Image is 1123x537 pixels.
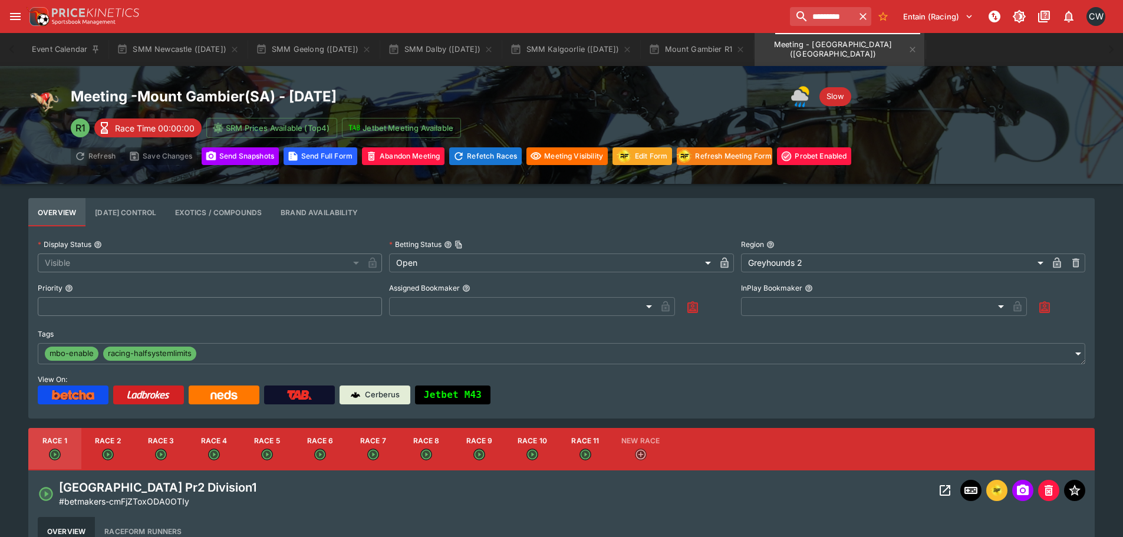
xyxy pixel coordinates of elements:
[59,495,189,508] p: Copy To Clipboard
[389,239,442,249] p: Betting Status
[934,480,956,501] button: Open Event
[52,8,139,17] img: PriceKinetics
[26,5,50,28] img: PriceKinetics Logo
[362,147,444,165] button: Mark all events in meeting as closed and abandoned.
[960,480,982,501] button: Inplay
[25,33,107,66] button: Event Calendar
[682,297,703,318] button: Assign to Me
[134,428,187,470] button: Race 3
[741,283,802,293] p: InPlay Bookmaker
[271,198,367,226] button: Configure brand availability for the meeting
[741,239,764,249] p: Region
[790,7,855,26] input: search
[206,118,337,138] button: SRM Prices Available (Top4)
[526,147,608,165] button: Set all events in meeting to specified visibility
[755,33,924,66] button: Meeting - Mount Gambier (AUS)
[49,449,61,460] svg: Open
[38,329,54,339] p: Tags
[115,122,195,134] p: Race Time 00:00:00
[415,386,490,404] button: Jetbet M43
[166,198,271,226] button: View and edit meeting dividends and compounds.
[249,33,378,66] button: SMM Geelong ([DATE])
[506,428,559,470] button: Race 10
[347,428,400,470] button: Race 7
[5,6,26,27] button: open drawer
[340,386,410,404] a: Cerberus
[28,428,81,470] button: Race 1
[71,87,337,106] h2: Meeting - Mount Gambier ( SA ) - [DATE]
[559,428,612,470] button: Race 11
[1038,483,1059,495] span: Mark an event as closed and abandoned.
[65,284,73,292] button: Priority
[462,284,470,292] button: Assigned Bookmaker
[791,85,815,108] div: Weather: Showery
[874,7,893,26] button: No Bookmarks
[455,241,463,249] button: Copy To Clipboard
[45,348,98,360] span: mbo-enable
[38,375,67,384] span: View On:
[503,33,639,66] button: SMM Kalgoorlie ([DATE])
[208,449,220,460] svg: Open
[314,449,326,460] svg: Open
[1033,6,1055,27] button: Documentation
[805,284,813,292] button: InPlay Bookmaker
[81,428,134,470] button: Race 2
[261,449,273,460] svg: Open
[28,85,61,118] img: greyhound_racing.png
[52,390,94,400] img: Betcha
[28,198,85,226] button: Base meeting details
[791,85,815,108] img: showery.png
[453,428,506,470] button: Race 9
[187,428,241,470] button: Race 4
[1064,480,1085,501] button: Set Featured Event
[526,449,538,460] svg: Open
[202,147,279,165] button: Send Snapshots
[59,480,256,495] h4: [GEOGRAPHIC_DATA] Pr2 Division1
[677,147,772,165] button: Refresh Meeting Form
[449,147,522,165] button: Refetching all race data will discard any changes you have made and reload the latest race data f...
[984,6,1005,27] button: NOT Connected to PK
[284,147,357,165] button: Send Full Form
[990,484,1004,497] img: racingform.png
[986,480,1007,501] button: racingform
[38,253,363,272] div: Visible
[127,390,170,400] img: Ladbrokes
[741,253,1048,272] div: Greyhounds 2
[1012,480,1033,501] span: Send Snapshot
[38,486,54,502] svg: Open
[367,449,379,460] svg: Open
[612,147,672,165] button: Update RacingForm for all races in this meeting
[400,428,453,470] button: Race 8
[38,283,62,293] p: Priority
[616,148,633,164] div: racingform
[351,390,360,400] img: Cerberus
[1009,6,1030,27] button: Toggle light/dark mode
[444,241,452,249] button: Betting StatusCopy To Clipboard
[1034,297,1055,318] button: Assign to Me
[819,87,851,106] div: Track Condition: Slow
[381,33,500,66] button: SMM Dalby ([DATE])
[612,428,669,470] button: New Race
[110,33,246,66] button: SMM Newcastle ([DATE])
[103,348,196,360] span: racing-halfsystemlimits
[616,149,633,163] img: racingform.png
[1058,6,1079,27] button: Notifications
[1083,4,1109,29] button: Clint Wallis
[210,390,237,400] img: Neds
[365,389,400,401] p: Cerberus
[342,118,461,138] button: Jetbet Meeting Available
[94,241,102,249] button: Display Status
[241,428,294,470] button: Race 5
[676,148,693,164] div: racingform
[766,241,775,249] button: Region
[819,91,851,103] span: Slow
[420,449,432,460] svg: Open
[389,253,714,272] div: Open
[155,449,167,460] svg: Open
[990,483,1004,498] div: racingform
[348,122,360,134] img: jetbet-logo.svg
[1086,7,1105,26] div: Clint Wallis
[102,449,114,460] svg: Open
[294,428,347,470] button: Race 6
[85,198,166,226] button: Configure each race specific details at once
